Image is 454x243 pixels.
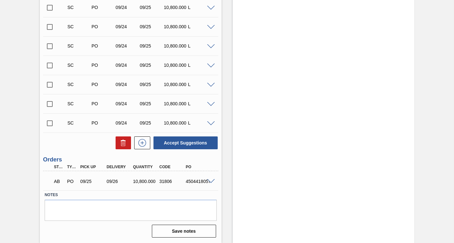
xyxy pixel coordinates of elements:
[162,63,188,68] div: 10,800.000
[162,24,188,29] div: 10,800.000
[114,43,140,48] div: 09/24/2025
[90,5,116,10] div: Purchase order
[131,165,160,169] div: Quantity
[105,179,134,184] div: 09/26/2025
[114,120,140,126] div: 09/24/2025
[186,5,212,10] div: L
[66,63,92,68] div: Suggestion Created
[162,101,188,106] div: 10,800.000
[66,82,92,87] div: Suggestion Created
[65,165,78,169] div: Type
[162,82,188,87] div: 10,800.000
[66,43,92,48] div: Suggestion Created
[105,165,134,169] div: Delivery
[90,43,116,48] div: Purchase order
[186,101,212,106] div: L
[90,82,116,87] div: Purchase order
[66,24,92,29] div: Suggestion Created
[138,63,164,68] div: 09/25/2025
[66,120,92,126] div: Suggestion Created
[65,179,78,184] div: Purchase order
[138,24,164,29] div: 09/25/2025
[162,5,188,10] div: 10,800.000
[184,165,213,169] div: PO
[114,63,140,68] div: 09/24/2025
[184,179,213,184] div: 4504418057
[114,24,140,29] div: 09/24/2025
[90,120,116,126] div: Purchase order
[90,63,116,68] div: Purchase order
[54,179,64,184] p: AB
[150,136,218,150] div: Accept Suggestions
[162,43,188,48] div: 10,800.000
[138,101,164,106] div: 09/25/2025
[131,179,160,184] div: 10,800.000
[79,165,107,169] div: Pick up
[112,136,131,149] div: Delete Suggestions
[158,179,186,184] div: 31806
[138,5,164,10] div: 09/25/2025
[43,156,218,163] h3: Orders
[90,101,116,106] div: Purchase order
[114,101,140,106] div: 09/24/2025
[138,43,164,48] div: 09/25/2025
[66,5,92,10] div: Suggestion Created
[131,136,150,149] div: New suggestion
[186,82,212,87] div: L
[90,24,116,29] div: Purchase order
[52,174,65,188] div: Awaiting Billing
[186,43,212,48] div: L
[79,179,107,184] div: 09/25/2025
[114,82,140,87] div: 09/24/2025
[152,225,216,238] button: Save notes
[186,120,212,126] div: L
[66,101,92,106] div: Suggestion Created
[186,63,212,68] div: L
[138,82,164,87] div: 09/25/2025
[138,120,164,126] div: 09/25/2025
[114,5,140,10] div: 09/24/2025
[186,24,212,29] div: L
[162,120,188,126] div: 10,800.000
[158,165,186,169] div: Code
[45,190,217,200] label: Notes
[52,165,65,169] div: Step
[153,136,218,149] button: Accept Suggestions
